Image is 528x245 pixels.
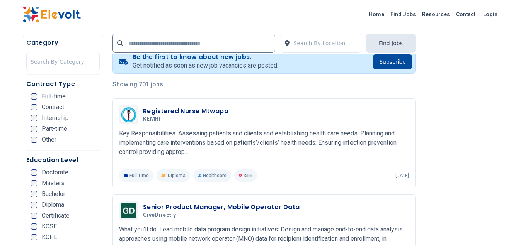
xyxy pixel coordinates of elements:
[31,234,37,240] input: KCPE
[143,106,228,116] h3: Registered Nurse Mtwapa
[31,137,37,143] input: Other
[31,213,37,219] input: Certificate
[121,203,136,218] img: GiveDirectly
[42,137,56,143] span: Other
[26,155,100,165] h5: Education Level
[168,172,186,179] span: Diploma
[143,212,176,219] span: GiveDirectly
[31,115,37,121] input: Internship
[31,202,37,208] input: Diploma
[119,169,153,182] p: Full Time
[42,93,66,100] span: Full-time
[31,93,37,100] input: Full-time
[42,126,67,132] span: Part-time
[31,104,37,110] input: Contract
[453,8,479,20] a: Contact
[143,203,300,212] h3: Senior Product Manager, Mobile Operator Data
[133,61,278,70] p: Get notified as soon as new job vacancies are posted.
[133,53,278,61] h4: Be the first to know about new jobs.
[42,180,65,186] span: Masters
[112,80,416,89] p: Showing 701 jobs
[479,7,502,22] a: Login
[119,105,409,182] a: KEMRIRegistered Nurse MtwapaKEMRIKey Responsibilities: Assessing patients and clients and establi...
[395,172,409,179] p: [DATE]
[31,191,37,197] input: Bachelor
[121,107,136,122] img: KEMRI
[42,191,65,197] span: Bachelor
[489,208,528,245] iframe: Chat Widget
[42,115,69,121] span: Internship
[26,38,100,47] h5: Category
[143,116,160,123] span: KEMRI
[366,34,416,53] button: Find Jobs
[193,169,231,182] p: Healthcare
[42,169,68,176] span: Doctorate
[31,126,37,132] input: Part-time
[31,180,37,186] input: Masters
[244,173,252,179] span: Kilifi
[42,213,70,219] span: Certificate
[42,104,64,110] span: Contract
[42,223,57,230] span: KCSE
[373,54,412,69] button: Subscribe
[387,8,419,20] a: Find Jobs
[42,202,64,208] span: Diploma
[366,8,387,20] a: Home
[419,8,453,20] a: Resources
[31,169,37,176] input: Doctorate
[26,79,100,89] h5: Contract Type
[23,6,81,22] img: Elevolt
[42,234,57,240] span: KCPE
[31,223,37,230] input: KCSE
[119,129,409,157] p: Key Responsibilities: Assessing patients and clients and establishing health care needs; Planning...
